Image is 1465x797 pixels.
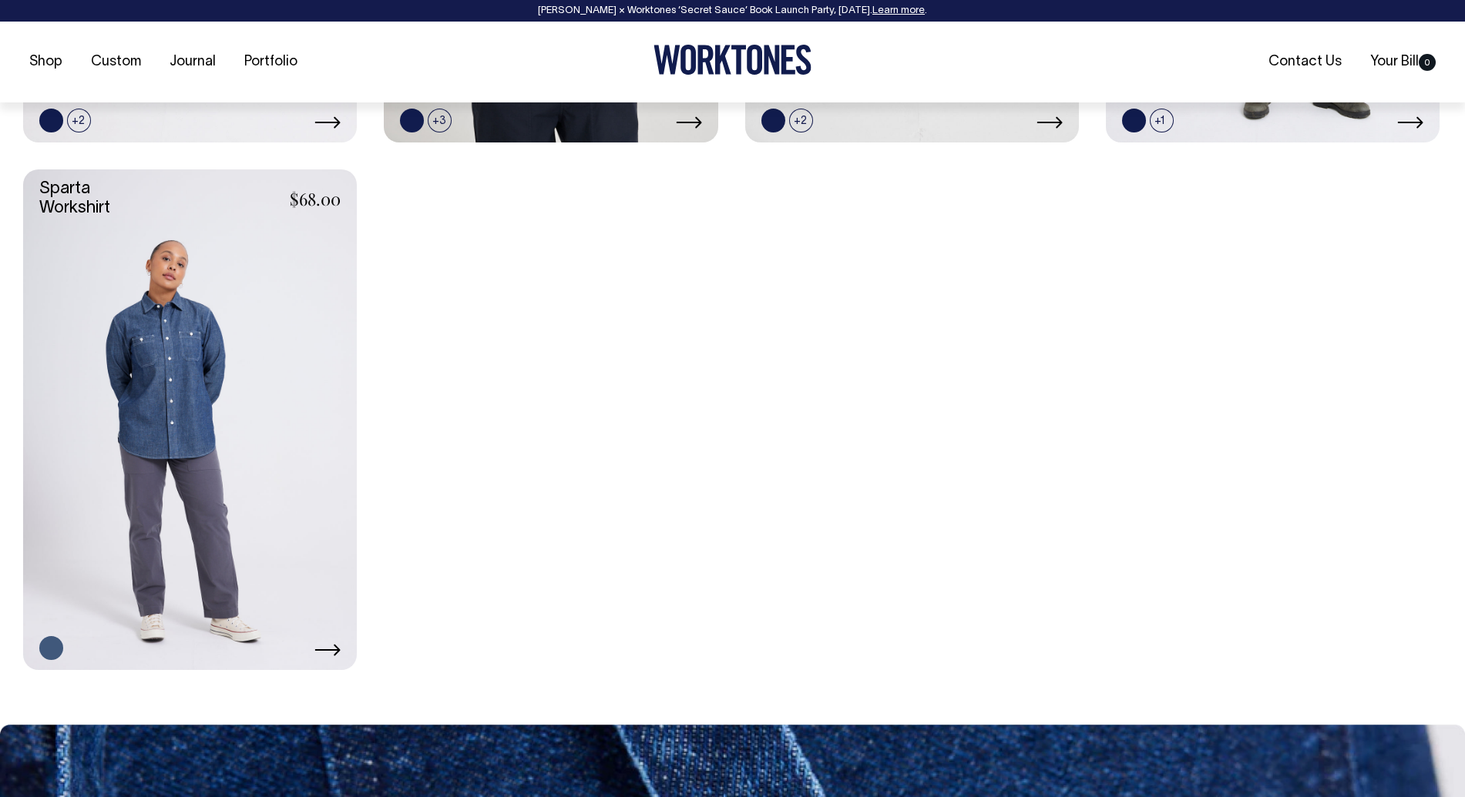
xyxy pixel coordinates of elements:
a: Custom [85,49,147,75]
span: +1 [1150,109,1174,132]
a: Learn more [872,6,925,15]
span: +3 [428,109,452,132]
span: +2 [67,109,91,132]
a: Your Bill0 [1364,49,1442,75]
span: 0 [1419,54,1436,71]
div: [PERSON_NAME] × Worktones ‘Secret Sauce’ Book Launch Party, [DATE]. . [15,5,1450,16]
a: Portfolio [238,49,304,75]
span: +2 [789,109,813,132]
a: Journal [163,49,222,75]
a: Shop [23,49,69,75]
a: Contact Us [1262,49,1348,75]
